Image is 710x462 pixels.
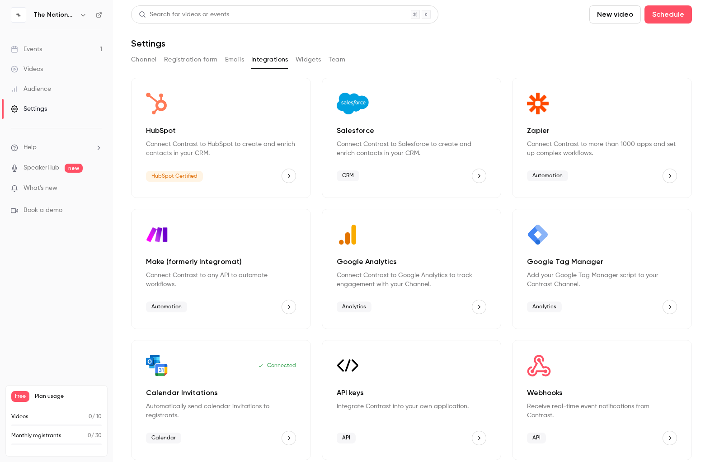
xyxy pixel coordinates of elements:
[322,209,502,329] div: Google Analytics
[225,52,244,67] button: Emails
[663,300,677,314] button: Google Tag Manager
[337,433,356,443] span: API
[472,431,486,445] button: API keys
[24,163,59,173] a: SpeakerHub
[282,431,296,445] button: Calendar Invitations
[337,256,487,267] p: Google Analytics
[337,302,371,312] span: Analytics
[527,433,546,443] span: API
[337,125,487,136] p: Salesforce
[131,38,165,49] h1: Settings
[663,169,677,183] button: Zapier
[131,209,311,329] div: Make (formerly Integromat)
[282,300,296,314] button: Make (formerly Integromat)
[11,8,26,22] img: The National Ballet of Canada
[337,402,487,411] p: Integrate Contrast into your own application.
[11,413,28,421] p: Videos
[527,271,677,289] p: Add your Google Tag Manager script to your Contrast Channel.
[146,387,296,398] p: Calendar Invitations
[35,393,102,400] span: Plan usage
[11,45,42,54] div: Events
[322,78,502,198] div: Salesforce
[527,140,677,158] p: Connect Contrast to more than 1000 apps and set up complex workflows.
[146,402,296,420] p: Automatically send calendar invitations to registrants.
[11,85,51,94] div: Audience
[11,391,29,402] span: Free
[33,10,76,19] h6: The National Ballet of Canada
[88,432,102,440] p: / 30
[472,169,486,183] button: Salesforce
[512,209,692,329] div: Google Tag Manager
[251,52,288,67] button: Integrations
[337,140,487,158] p: Connect Contrast to Salesforce to create and enrich contacts in your CRM.
[644,5,692,24] button: Schedule
[512,78,692,198] div: Zapier
[527,387,677,398] p: Webhooks
[89,414,92,420] span: 0
[282,169,296,183] button: HubSpot
[88,433,91,438] span: 0
[164,52,218,67] button: Registration form
[146,171,203,182] span: HubSpot Certified
[296,52,321,67] button: Widgets
[527,170,568,181] span: Automation
[146,125,296,136] p: HubSpot
[258,362,296,369] p: Connected
[527,402,677,420] p: Receive real-time event notifications from Contrast.
[146,140,296,158] p: Connect Contrast to HubSpot to create and enrich contacts in your CRM.
[329,52,346,67] button: Team
[337,271,487,289] p: Connect Contrast to Google Analytics to track engagement with your Channel.
[527,256,677,267] p: Google Tag Manager
[322,340,502,460] div: API keys
[527,302,562,312] span: Analytics
[146,271,296,289] p: Connect Contrast to any API to automate workflows.
[139,10,229,19] div: Search for videos or events
[24,143,37,152] span: Help
[131,78,311,198] div: HubSpot
[512,340,692,460] div: Webhooks
[472,300,486,314] button: Google Analytics
[11,432,61,440] p: Monthly registrants
[11,65,43,74] div: Videos
[337,387,487,398] p: API keys
[589,5,641,24] button: New video
[146,302,187,312] span: Automation
[527,125,677,136] p: Zapier
[24,184,57,193] span: What's new
[131,340,311,460] div: Calendar Invitations
[24,206,62,215] span: Book a demo
[337,170,359,181] span: CRM
[11,104,47,113] div: Settings
[89,413,102,421] p: / 10
[11,143,102,152] li: help-dropdown-opener
[131,52,157,67] button: Channel
[146,256,296,267] p: Make (formerly Integromat)
[146,433,181,443] span: Calendar
[65,164,83,173] span: new
[663,431,677,445] button: Webhooks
